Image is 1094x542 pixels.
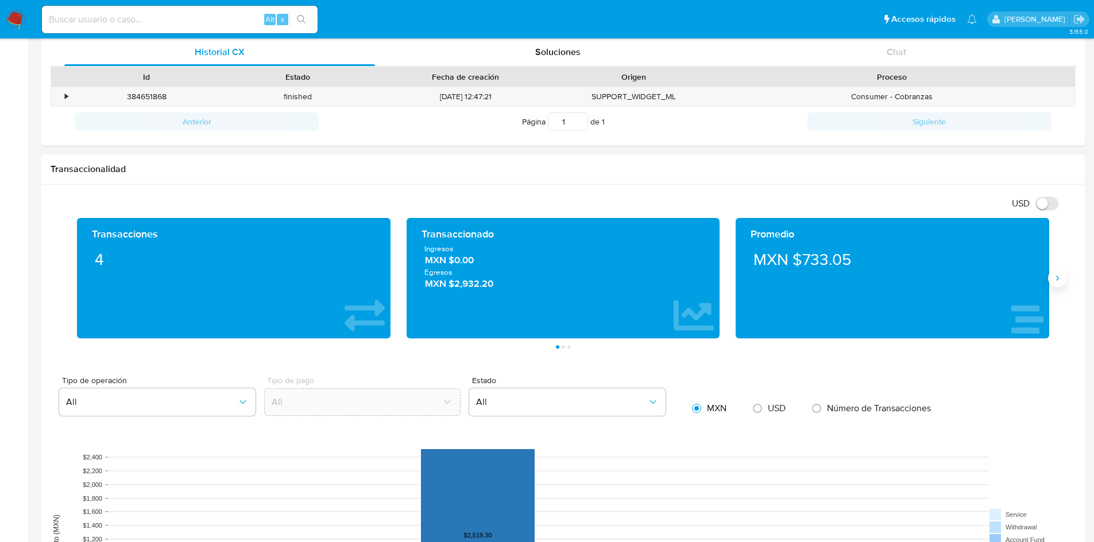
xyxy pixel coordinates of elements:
[891,13,956,25] span: Accesos rápidos
[289,11,313,28] button: search-icon
[230,71,365,83] div: Estado
[1073,13,1085,25] a: Salir
[265,14,275,25] span: Alt
[75,112,319,131] button: Anterior
[967,14,977,24] a: Notificaciones
[807,112,1052,131] button: Siguiente
[535,45,581,59] span: Soluciones
[51,163,1076,175] h1: Transaccionalidad
[602,116,605,127] span: 1
[709,87,1075,106] div: Consumer - Cobranzas
[566,71,701,83] div: Origen
[558,87,709,106] div: SUPPORT_WIDGET_ML
[381,71,550,83] div: Fecha de creación
[79,71,214,83] div: Id
[1004,14,1069,25] p: ext_jesssali@mercadolibre.com.mx
[1069,27,1088,36] span: 3.155.0
[887,45,906,59] span: Chat
[42,12,318,27] input: Buscar usuario o caso...
[373,87,558,106] div: [DATE] 12:47:21
[195,45,245,59] span: Historial CX
[71,87,222,106] div: 384651868
[65,91,68,102] div: •
[717,71,1067,83] div: Proceso
[222,87,373,106] div: finished
[281,14,284,25] span: s
[522,112,605,131] span: Página de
